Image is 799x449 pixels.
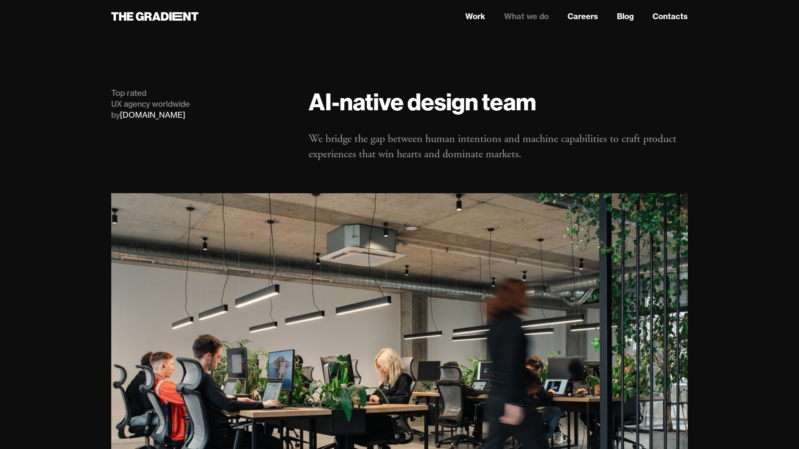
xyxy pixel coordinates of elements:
a: [DOMAIN_NAME] [120,110,185,120]
a: Work [465,11,485,22]
h1: AI-native design team [309,88,688,116]
a: Contacts [653,11,688,22]
a: What we do [504,11,549,22]
div: Top rated UX agency worldwide by [111,88,293,120]
p: We bridge the gap between human intentions and machine capabilities to craft product experiences ... [309,131,688,162]
a: Blog [617,11,634,22]
a: Careers [568,11,598,22]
